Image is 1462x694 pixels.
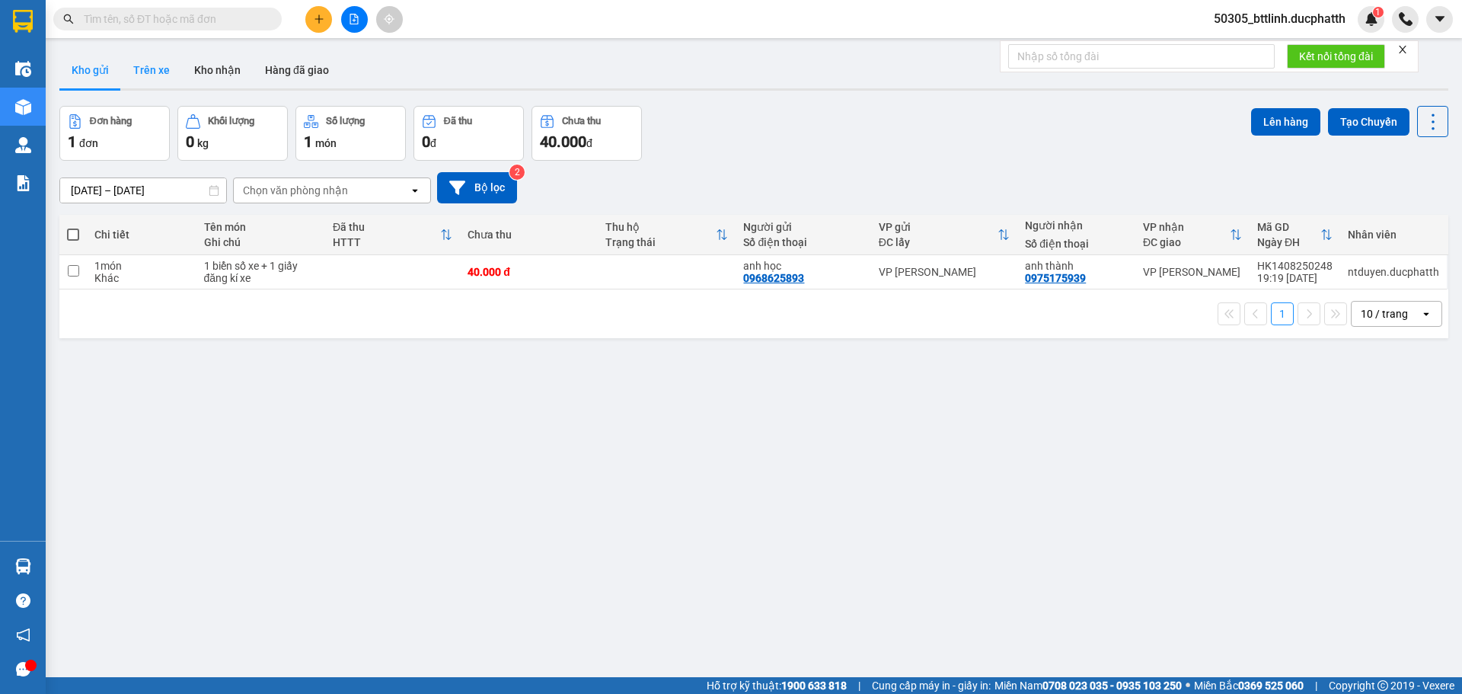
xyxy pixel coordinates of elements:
[79,137,98,149] span: đơn
[186,133,194,151] span: 0
[121,52,182,88] button: Trên xe
[15,558,31,574] img: warehouse-icon
[858,677,860,694] span: |
[598,215,736,255] th: Toggle SortBy
[341,6,368,33] button: file-add
[743,236,863,248] div: Số điện thoại
[63,14,74,24] span: search
[1143,236,1230,248] div: ĐC giao
[204,236,318,248] div: Ghi chú
[1257,221,1320,233] div: Mã GD
[314,14,324,24] span: plus
[16,628,30,642] span: notification
[1202,9,1358,28] span: 50305_bttlinh.ducphatth
[1025,238,1128,250] div: Số điện thoại
[1194,677,1304,694] span: Miền Bắc
[325,215,460,255] th: Toggle SortBy
[59,52,121,88] button: Kho gửi
[15,99,31,115] img: warehouse-icon
[1315,677,1317,694] span: |
[1375,7,1381,18] span: 1
[540,133,586,151] span: 40.000
[1348,266,1439,278] div: ntduyen.ducphatth
[84,11,263,27] input: Tìm tên, số ĐT hoặc mã đơn
[1186,683,1190,689] span: ⚪️
[59,106,170,161] button: Đơn hàng1đơn
[349,14,359,24] span: file-add
[872,677,991,694] span: Cung cấp máy in - giấy in:
[781,680,847,692] strong: 1900 633 818
[1238,680,1304,692] strong: 0369 525 060
[1143,266,1242,278] div: VP [PERSON_NAME]
[743,272,804,284] div: 0968625893
[60,178,226,203] input: Select a date range.
[468,266,590,278] div: 40.000 đ
[182,52,253,88] button: Kho nhận
[15,137,31,153] img: warehouse-icon
[509,165,525,180] sup: 2
[1348,229,1439,241] div: Nhân viên
[413,106,524,161] button: Đã thu0đ
[1420,308,1432,320] svg: open
[1025,260,1128,272] div: anh thành
[1426,6,1453,33] button: caret-down
[430,137,436,149] span: đ
[468,229,590,241] div: Chưa thu
[15,175,31,191] img: solution-icon
[376,6,403,33] button: aim
[879,266,1010,278] div: VP [PERSON_NAME]
[253,52,341,88] button: Hàng đã giao
[1377,680,1388,691] span: copyright
[562,116,601,126] div: Chưa thu
[444,116,472,126] div: Đã thu
[68,133,76,151] span: 1
[1361,306,1408,321] div: 10 / trang
[16,662,30,676] span: message
[586,137,592,149] span: đ
[16,593,30,608] span: question-circle
[333,221,440,233] div: Đã thu
[384,14,394,24] span: aim
[177,106,288,161] button: Khối lượng0kg
[94,229,188,241] div: Chi tiết
[1008,44,1275,69] input: Nhập số tổng đài
[15,61,31,77] img: warehouse-icon
[243,183,348,198] div: Chọn văn phòng nhận
[90,116,132,126] div: Đơn hàng
[1251,108,1320,136] button: Lên hàng
[204,260,318,284] div: 1 biển số xe + 1 giấy đăng kí xe
[1433,12,1447,26] span: caret-down
[707,677,847,694] span: Hỗ trợ kỹ thuật:
[1373,7,1384,18] sup: 1
[1271,302,1294,325] button: 1
[1299,48,1373,65] span: Kết nối tổng đài
[437,172,517,203] button: Bộ lọc
[1250,215,1340,255] th: Toggle SortBy
[208,116,254,126] div: Khối lượng
[1287,44,1385,69] button: Kết nối tổng đài
[743,221,863,233] div: Người gửi
[994,677,1182,694] span: Miền Nam
[304,133,312,151] span: 1
[1365,12,1378,26] img: icon-new-feature
[1328,108,1409,136] button: Tạo Chuyến
[1399,12,1413,26] img: phone-icon
[305,6,332,33] button: plus
[1257,260,1333,272] div: HK1408250248
[94,272,188,284] div: Khác
[1143,221,1230,233] div: VP nhận
[1042,680,1182,692] strong: 0708 023 035 - 0935 103 250
[1257,236,1320,248] div: Ngày ĐH
[326,116,365,126] div: Số lượng
[743,260,863,272] div: anh học
[204,221,318,233] div: Tên món
[13,10,33,33] img: logo-vxr
[531,106,642,161] button: Chưa thu40.000đ
[879,221,998,233] div: VP gửi
[1135,215,1250,255] th: Toggle SortBy
[94,260,188,272] div: 1 món
[871,215,1018,255] th: Toggle SortBy
[605,236,716,248] div: Trạng thái
[1025,272,1086,284] div: 0975175939
[1025,219,1128,232] div: Người nhận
